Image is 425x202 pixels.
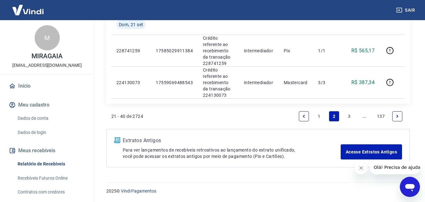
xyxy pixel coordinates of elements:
[244,48,274,54] p: Intermediador
[296,109,405,124] ul: Pagination
[318,79,337,86] p: 3/3
[8,144,87,158] button: Meus recebíveis
[121,188,156,193] a: Vindi Pagamentos
[299,111,309,121] a: Previous page
[35,25,60,50] div: M
[314,111,324,121] a: Page 1
[359,111,369,121] a: Jump forward
[15,186,87,199] a: Contratos com credores
[106,188,410,194] p: 2025 ©
[351,79,375,86] p: R$ 387,34
[15,172,87,185] a: Recebíveis Futuros Online
[284,48,308,54] p: Pix
[341,144,402,159] a: Acesse Extratos Antigos
[392,111,402,121] a: Next page
[12,62,82,69] p: [EMAIL_ADDRESS][DOMAIN_NAME]
[15,158,87,170] a: Relatório de Recebíveis
[351,47,375,55] p: R$ 565,17
[344,111,354,121] a: Page 3
[123,137,341,144] p: Extratos Antigos
[284,79,308,86] p: Mastercard
[15,112,87,125] a: Dados da conta
[374,111,387,121] a: Page 137
[355,162,367,174] iframe: Fechar mensagem
[119,21,143,28] span: Dom, 21 set
[111,113,143,119] p: 21 - 40 de 2724
[318,48,337,54] p: 1/1
[15,126,87,139] a: Dados de login
[203,35,234,66] p: Crédito referente ao recebimento da transação 228741259
[123,147,341,159] p: Para ver lançamentos de recebíveis retroativos ao lançamento do extrato unificado, você pode aces...
[8,98,87,112] button: Meu cadastro
[400,177,420,197] iframe: Botão para abrir a janela de mensagens
[8,0,48,20] img: Vindi
[31,53,63,60] p: MIRAGAIA
[156,48,193,54] p: 17585029911384
[329,111,339,121] a: Page 2 is your current page
[395,4,417,16] button: Sair
[203,67,234,98] p: Crédito referente ao recebimento da transação 224130073
[156,79,193,86] p: 17559069488543
[114,137,120,143] img: ícone
[4,4,53,9] span: Olá! Precisa de ajuda?
[244,79,274,86] p: Intermediador
[116,48,146,54] p: 228741259
[370,160,420,174] iframe: Mensagem da empresa
[8,79,87,93] a: Início
[116,79,146,86] p: 224130073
